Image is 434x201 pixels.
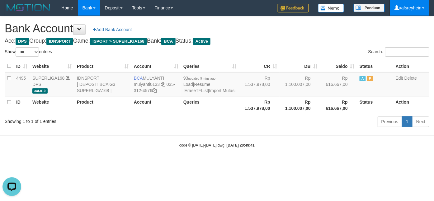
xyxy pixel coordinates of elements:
[30,60,74,72] th: Website: activate to sort column ascending
[280,96,320,114] th: Rp 1.100.007,00
[396,76,403,81] a: Edit
[412,116,429,127] a: Next
[74,72,131,96] td: IDNSPORT [ DEPOSIT BCA G3 SUPERLIGA168 ]
[278,4,309,12] img: Feedback.jpg
[131,60,181,72] th: Account: activate to sort column ascending
[227,143,255,147] strong: [DATE] 20:49:41
[385,47,429,57] input: Search:
[320,60,357,72] th: Saldo: activate to sort column ascending
[185,88,208,93] a: EraseTFList
[32,88,48,94] span: aaf-010
[46,38,73,45] span: IDNSPORT
[152,88,157,93] a: Copy 0353124576 to clipboard
[239,60,280,72] th: CR: activate to sort column ascending
[194,82,210,87] a: Resume
[181,96,239,114] th: Queries
[393,60,429,72] th: Action
[5,22,429,35] h1: Bank Account
[280,72,320,96] td: Rp 1.100.007,00
[30,96,74,114] th: Website
[16,38,29,45] span: DPS
[179,143,255,147] small: code © [DATE]-[DATE] dwg |
[318,4,344,12] img: Button%20Memo.svg
[354,4,385,12] img: panduan.png
[131,72,181,96] td: MULYANTI 035-312-4576
[89,24,136,35] a: Add Bank Account
[393,96,429,114] th: Action
[357,60,393,72] th: Status
[367,76,373,81] span: Paused
[280,60,320,72] th: DB: activate to sort column ascending
[14,96,30,114] th: ID
[2,2,21,21] button: Open LiveChat chat widget
[90,38,147,45] span: ISPORT > SUPERLIGA168
[183,76,215,81] span: 93
[161,38,175,45] span: BCA
[183,82,193,87] a: Load
[404,76,417,81] a: Delete
[320,72,357,96] td: Rp 616.667,00
[5,47,52,57] label: Show entries
[134,82,160,87] a: mulyanti0133
[5,38,429,44] h4: Acc: Group: Game: Bank: Status:
[360,76,366,81] span: Active
[16,47,39,57] select: Showentries
[357,96,393,114] th: Status
[74,96,131,114] th: Product
[181,60,239,72] th: Queries: activate to sort column ascending
[161,82,165,87] a: Copy mulyanti0133 to clipboard
[193,38,211,45] span: Active
[5,3,52,12] img: MOTION_logo.png
[320,96,357,114] th: Rp 616.667,00
[32,76,65,81] a: SUPERLIGA168
[30,72,74,96] td: DPS
[209,88,236,93] a: Import Mutasi
[131,96,181,114] th: Account
[14,60,30,72] th: ID: activate to sort column ascending
[5,116,176,124] div: Showing 1 to 1 of 1 entries
[134,76,143,81] span: BCA
[239,72,280,96] td: Rp 1.537.978,00
[402,116,413,127] a: 1
[239,96,280,114] th: Rp 1.537.978,00
[377,116,402,127] a: Previous
[14,72,30,96] td: 4495
[74,60,131,72] th: Product: activate to sort column ascending
[183,76,236,93] span: | | |
[368,47,429,57] label: Search:
[188,77,216,80] span: updated 9 mins ago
